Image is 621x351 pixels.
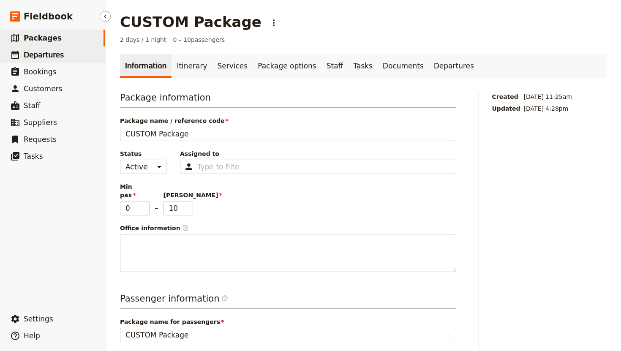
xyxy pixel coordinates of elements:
span: Settings [24,315,53,323]
input: Package name / reference code [120,127,456,141]
span: ​ [182,225,189,231]
span: Assigned to [180,150,456,158]
span: Suppliers [24,118,57,127]
span: 0 – 10 passengers [173,35,225,44]
a: Documents [378,54,429,78]
button: Hide menu [100,11,111,22]
span: Packages [24,34,62,42]
span: Departures [24,51,64,59]
h3: Package information [120,91,456,108]
span: Min pax [120,182,150,199]
span: Created [492,93,520,101]
span: Tasks [24,152,43,161]
input: Package name for passengers [120,328,456,342]
span: Customers [24,84,62,93]
span: ​ [221,295,228,302]
span: [DATE] 11:25am [524,93,572,101]
button: Actions [267,16,281,30]
select: Status [120,160,166,174]
input: [PERSON_NAME] [163,201,193,215]
a: Information [120,54,172,78]
a: Itinerary [172,54,212,78]
a: Services [212,54,253,78]
span: Help [24,332,40,340]
span: Bookings [24,68,56,76]
span: Status [120,150,166,158]
span: – [155,203,158,215]
span: Fieldbook [24,10,73,23]
span: Staff [24,101,41,110]
h3: Passenger information [120,292,456,309]
span: Package name for passengers [120,318,456,326]
textarea: Office information​ [120,234,456,272]
span: [DATE] 4:28pm [524,104,572,113]
span: Requests [24,135,57,144]
span: Package name / reference code [120,117,456,125]
span: ​ [221,295,228,305]
span: Updated [492,104,520,113]
input: Assigned to [197,162,240,172]
a: Departures [429,54,479,78]
span: Office information [120,224,456,232]
input: Min pax [120,201,150,215]
h1: CUSTOM Package [120,14,261,30]
a: Package options [253,54,321,78]
a: Staff [321,54,349,78]
span: [PERSON_NAME] [163,191,193,199]
span: 2 days / 1 night [120,35,166,44]
a: Tasks [348,54,378,78]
